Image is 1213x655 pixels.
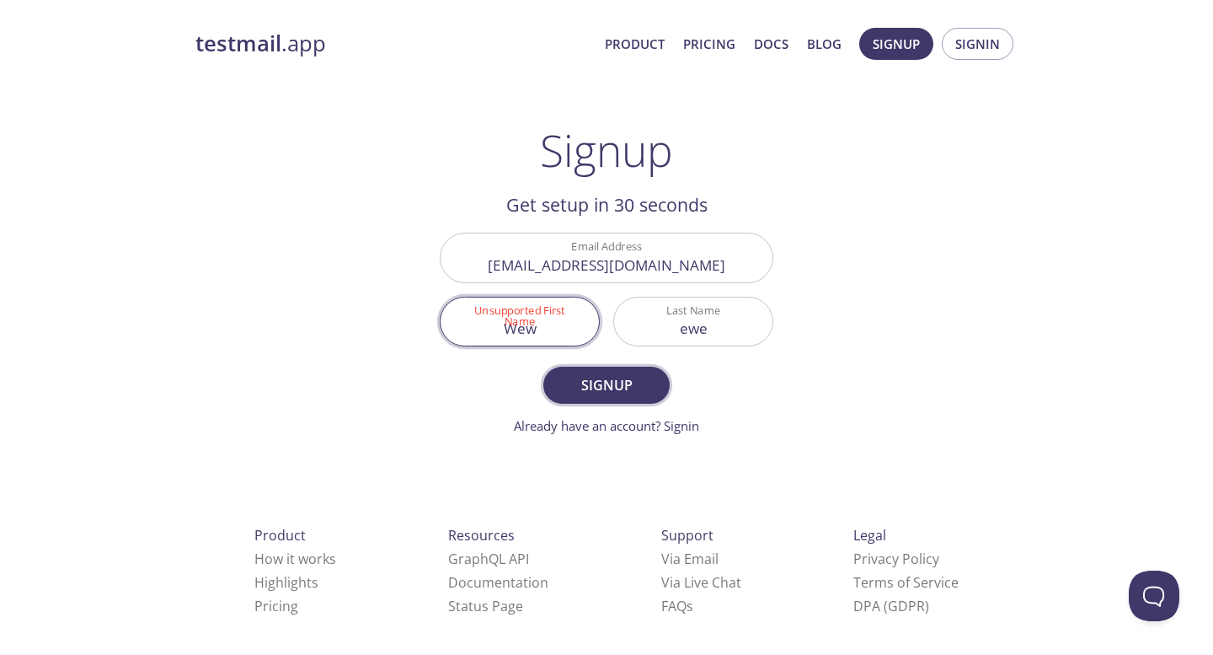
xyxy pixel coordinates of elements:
span: Signup [873,33,920,55]
a: Terms of Service [853,573,959,592]
a: testmail.app [195,30,591,58]
a: Pricing [683,33,735,55]
button: Signup [543,367,670,404]
a: Via Email [661,550,719,568]
a: How it works [254,550,336,568]
span: Legal [853,526,886,545]
button: Signin [942,28,1013,60]
a: FAQ [661,597,693,615]
a: Pricing [254,597,298,615]
a: Status Page [448,597,523,615]
span: Signup [562,373,651,397]
a: Highlights [254,573,318,592]
span: Product [254,526,306,545]
span: Support [661,526,713,545]
strong: testmail [195,29,281,58]
a: Privacy Policy [853,550,939,568]
a: GraphQL API [448,550,529,568]
a: DPA (GDPR) [853,597,929,615]
h1: Signup [540,125,673,175]
span: Resources [448,526,515,545]
h2: Get setup in 30 seconds [440,191,773,219]
span: Signin [955,33,1000,55]
a: Via Live Chat [661,573,741,592]
a: Docs [754,33,788,55]
span: s [687,597,693,615]
a: Already have an account? Signin [514,417,699,434]
a: Blog [807,33,842,55]
a: Documentation [448,573,548,592]
button: Signup [859,28,933,60]
a: Product [605,33,665,55]
iframe: Help Scout Beacon - Open [1129,571,1179,621]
